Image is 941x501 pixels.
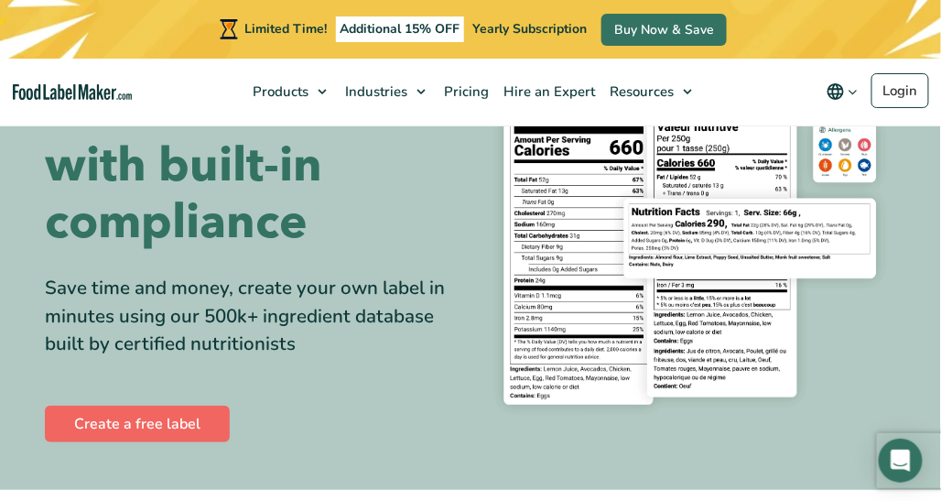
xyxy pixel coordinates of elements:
span: Hire an Expert [498,82,597,101]
a: Industries [336,59,435,125]
a: Create a free label [45,406,230,442]
div: Open Intercom Messenger [879,439,923,483]
a: Products [243,59,336,125]
a: Login [871,73,929,108]
a: Buy Now & Save [601,14,727,46]
span: Products [247,82,310,101]
a: Resources [600,59,701,125]
div: Save time and money, create your own label in minutes using our 500k+ ingredient database built b... [45,274,457,359]
h1: Create nutrition facts with ease with built-in compliance [45,26,457,252]
span: Yearly Subscription [472,20,587,38]
a: Hire an Expert [494,59,600,125]
span: Industries [340,82,409,101]
span: Pricing [438,82,491,101]
span: Limited Time! [245,20,328,38]
a: Pricing [435,59,494,125]
span: Additional 15% OFF [336,16,465,42]
span: Resources [604,82,676,101]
